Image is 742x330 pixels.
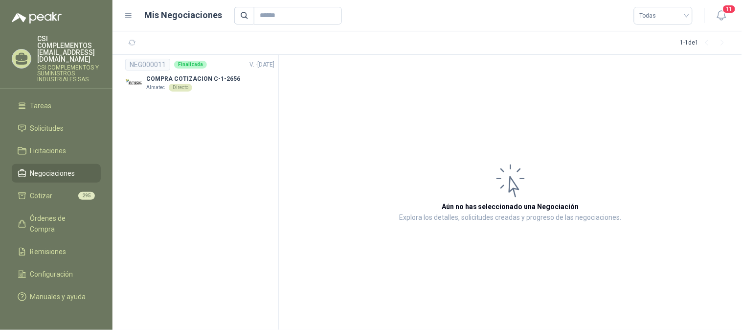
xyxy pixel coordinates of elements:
[442,201,579,212] h3: Aún no has seleccionado una Negociación
[125,59,274,92] a: NEG000011FinalizadaV. -[DATE] Company LogoCOMPRA COTIZACION C-1-2656AlmatecDirecto
[78,192,95,200] span: 295
[146,74,240,84] p: COMPRA COTIZACION C-1-2656
[249,61,274,68] span: V. - [DATE]
[30,100,52,111] span: Tareas
[722,4,736,14] span: 11
[37,65,101,82] p: CSI COMPLEMENTOS Y SUMINISTROS INDUSTRIALES SAS
[12,12,62,24] img: Logo peakr
[30,246,67,257] span: Remisiones
[12,287,101,306] a: Manuales y ayuda
[713,7,730,24] button: 11
[12,265,101,283] a: Configuración
[30,190,53,201] span: Cotizar
[30,123,64,134] span: Solicitudes
[12,164,101,183] a: Negociaciones
[640,8,687,23] span: Todas
[30,291,86,302] span: Manuales y ayuda
[12,96,101,115] a: Tareas
[12,209,101,238] a: Órdenes de Compra
[680,35,730,51] div: 1 - 1 de 1
[30,269,73,280] span: Configuración
[12,141,101,160] a: Licitaciones
[30,168,75,179] span: Negociaciones
[12,187,101,205] a: Cotizar295
[12,242,101,261] a: Remisiones
[30,213,91,235] span: Órdenes de Compra
[145,8,223,22] h1: Mis Negociaciones
[399,212,622,224] p: Explora los detalles, solicitudes creadas y progreso de las negociaciones.
[174,61,207,69] div: Finalizada
[30,145,67,156] span: Licitaciones
[125,59,170,71] div: NEG000011
[37,35,101,63] p: CSI COMPLEMENTOS [EMAIL_ADDRESS][DOMAIN_NAME]
[125,74,142,92] img: Company Logo
[169,84,192,92] div: Directo
[12,119,101,138] a: Solicitudes
[146,84,165,92] p: Almatec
